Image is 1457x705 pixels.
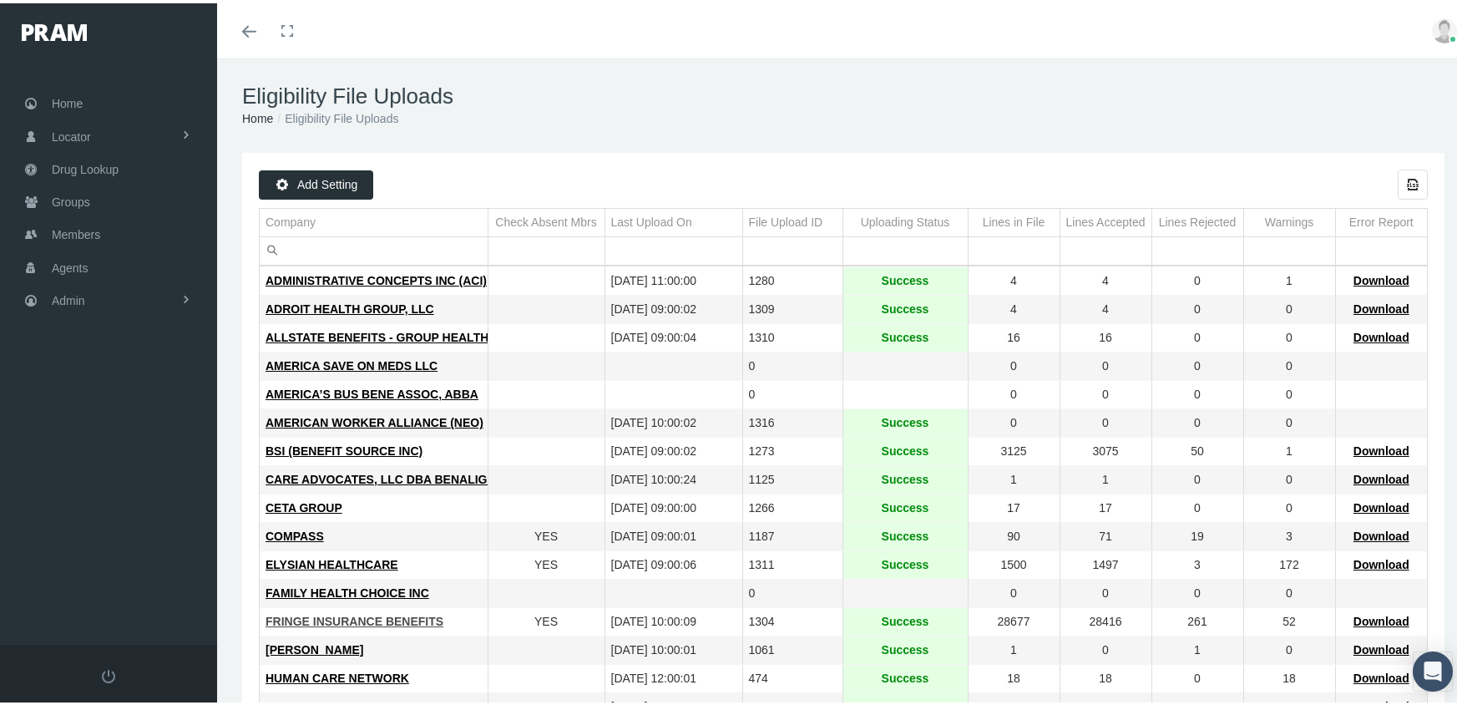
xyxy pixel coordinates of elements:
td: Column Company [260,205,488,234]
td: [DATE] 10:00:02 [605,406,742,434]
input: Filter cell [260,234,488,261]
td: 28416 [1060,605,1151,633]
td: Success [842,434,968,463]
span: Download [1353,441,1409,454]
td: [DATE] 10:00:09 [605,605,742,633]
span: Download [1353,299,1409,312]
td: Column Lines Accepted [1060,205,1151,234]
td: Column Warnings [1243,205,1335,234]
td: 1 [968,463,1060,491]
td: 0 [1151,406,1243,434]
span: FRINGE INSURANCE BENEFITS [266,611,443,625]
span: Admin [52,281,85,313]
td: 18 [968,662,1060,690]
div: Error Report [1349,211,1414,227]
td: [DATE] 09:00:04 [605,321,742,349]
td: 261 [1151,605,1243,633]
td: [DATE] 09:00:06 [605,548,742,576]
span: BSI (BENEFIT SOURCE INC) [266,441,422,454]
td: 4 [968,264,1060,292]
td: Success [842,633,968,662]
td: 0 [1243,463,1335,491]
span: Download [1353,611,1409,625]
td: 0 [1243,349,1335,378]
span: Download [1353,555,1409,568]
span: CETA GROUP [266,498,342,511]
td: 1 [1243,434,1335,463]
span: Members [52,216,100,247]
span: ELYSIAN HEALTHCARE [266,555,398,568]
td: YES [488,605,605,633]
td: 0 [1151,292,1243,321]
span: Download [1353,498,1409,511]
span: [PERSON_NAME] [266,640,363,653]
td: 3 [1151,548,1243,576]
td: 0 [968,378,1060,406]
span: CARE ADVOCATES, LLC DBA BENALIGN [266,469,496,483]
span: Agents [52,249,89,281]
td: 0 [1151,264,1243,292]
div: Export all data to Excel [1398,166,1428,196]
td: 0 [1151,321,1243,349]
td: 1500 [968,548,1060,576]
td: 3125 [968,434,1060,463]
td: 71 [1060,520,1151,548]
td: 1 [1243,264,1335,292]
td: 0 [968,576,1060,605]
td: [DATE] 12:00:01 [605,662,742,690]
td: 4 [1060,264,1151,292]
td: 474 [742,662,842,690]
td: 0 [1060,576,1151,605]
td: 0 [742,349,842,378]
td: [DATE] 10:00:24 [605,463,742,491]
td: Success [842,491,968,520]
td: [DATE] 09:00:01 [605,520,742,548]
div: Uploading Status [861,211,950,227]
li: Eligibility File Uploads [273,106,398,124]
td: 1311 [742,548,842,576]
td: 1 [968,633,1060,662]
td: 1310 [742,321,842,349]
td: [DATE] 11:00:00 [605,264,742,292]
td: 0 [1060,633,1151,662]
td: 0 [968,349,1060,378]
td: Column Uploading Status [842,205,968,234]
td: 0 [1151,349,1243,378]
td: Success [842,605,968,633]
td: [DATE] 09:00:02 [605,434,742,463]
td: 0 [1243,576,1335,605]
td: 18 [1060,662,1151,690]
td: Success [842,264,968,292]
td: Success [842,292,968,321]
span: AMERICAN WORKER ALLIANCE (NEO) [266,413,483,426]
div: Data grid toolbar [259,166,1428,196]
td: 1 [1060,463,1151,491]
td: 18 [1243,662,1335,690]
td: 50 [1151,434,1243,463]
img: user-placeholder.jpg [1432,15,1457,40]
span: ADROIT HEALTH GROUP, LLC [266,299,434,312]
td: Success [842,321,968,349]
td: 1316 [742,406,842,434]
div: Lines in File [983,211,1045,227]
span: FAMILY HEALTH CHOICE INC [266,583,429,596]
td: Success [842,406,968,434]
div: Last Upload On [611,211,692,227]
td: Filter cell [260,234,488,262]
td: 172 [1243,548,1335,576]
td: 1309 [742,292,842,321]
td: YES [488,520,605,548]
td: 17 [968,491,1060,520]
td: Column File Upload ID [742,205,842,234]
span: Add Setting [297,175,357,188]
td: 0 [1243,406,1335,434]
td: Success [842,520,968,548]
td: Column Error Report [1335,205,1427,234]
td: 3 [1243,520,1335,548]
td: 1266 [742,491,842,520]
span: Download [1353,271,1409,284]
a: Home [242,109,273,122]
td: 1280 [742,264,842,292]
td: 17 [1060,491,1151,520]
td: 1497 [1060,548,1151,576]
